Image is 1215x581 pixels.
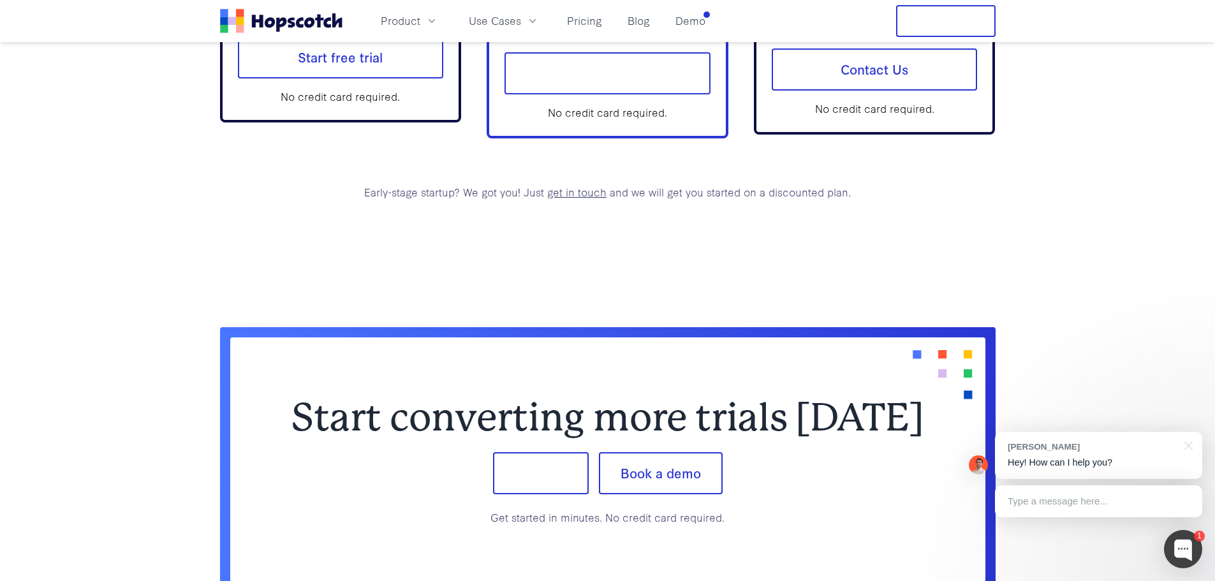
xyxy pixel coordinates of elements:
[599,452,723,494] button: Book a demo
[670,10,711,31] a: Demo
[504,52,711,94] a: Start free trial
[772,48,978,91] a: Contact Us
[896,5,996,37] button: Free Trial
[493,452,589,494] button: Sign up
[772,101,978,117] div: No credit card required.
[469,13,521,29] span: Use Cases
[461,10,547,31] button: Use Cases
[547,184,607,199] a: get in touch
[381,13,420,29] span: Product
[271,510,945,526] p: Get started in minutes. No credit card required.
[373,10,446,31] button: Product
[622,10,655,31] a: Blog
[1008,456,1189,469] p: Hey! How can I help you?
[220,184,996,200] p: Early-stage startup? We got you! Just and we will get you started on a discounted plan.
[504,105,711,121] div: No credit card required.
[969,455,988,474] img: Mark Spera
[1194,531,1205,541] div: 1
[238,89,444,105] div: No credit card required.
[238,36,444,78] a: Start free trial
[220,9,342,33] a: Home
[995,485,1202,517] div: Type a message here...
[1008,441,1177,453] div: [PERSON_NAME]
[271,399,945,437] h2: Start converting more trials [DATE]
[562,10,607,31] a: Pricing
